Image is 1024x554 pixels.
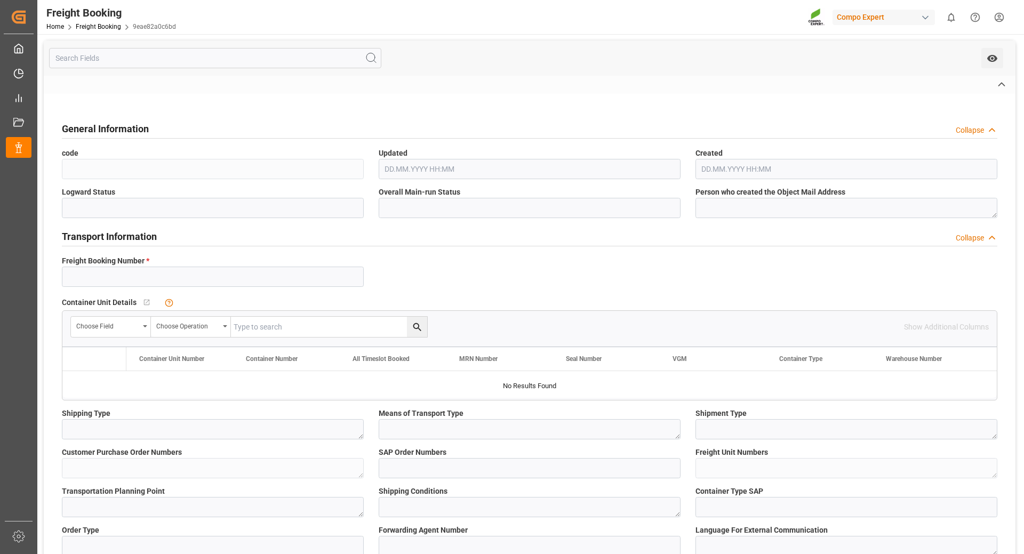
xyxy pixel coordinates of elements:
[981,48,1003,68] button: open menu
[379,187,460,198] span: Overall Main-run Status
[673,355,687,363] span: VGM
[695,159,997,179] input: DD.MM.YYYY HH:MM
[379,486,447,497] span: Shipping Conditions
[956,125,984,136] div: Collapse
[833,10,935,25] div: Compo Expert
[151,317,231,337] button: open menu
[379,148,407,159] span: Updated
[353,355,410,363] span: All Timeslot Booked
[379,447,446,458] span: SAP Order Numbers
[62,447,182,458] span: Customer Purchase Order Numbers
[76,23,121,30] a: Freight Booking
[379,408,463,419] span: Means of Transport Type
[695,525,828,536] span: Language For External Communication
[779,355,822,363] span: Container Type
[62,229,157,244] h2: Transport Information
[46,23,64,30] a: Home
[963,5,987,29] button: Help Center
[46,5,176,21] div: Freight Booking
[71,317,151,337] button: open menu
[62,486,165,497] span: Transportation Planning Point
[62,255,149,267] span: Freight Booking Number
[379,525,468,536] span: Forwarding Agent Number
[62,148,78,159] span: code
[62,122,149,136] h2: General Information
[808,8,825,27] img: Screenshot%202023-09-29%20at%2010.02.21.png_1712312052.png
[62,297,137,308] span: Container Unit Details
[62,525,99,536] span: Order Type
[407,317,427,337] button: search button
[231,317,427,337] input: Type to search
[695,148,723,159] span: Created
[62,408,110,419] span: Shipping Type
[156,319,219,331] div: Choose Operation
[246,355,298,363] span: Container Number
[939,5,963,29] button: show 0 new notifications
[459,355,498,363] span: MRN Number
[695,187,845,198] span: Person who created the Object Mail Address
[139,355,204,363] span: Container Unit Number
[886,355,942,363] span: Warehouse Number
[49,48,381,68] input: Search Fields
[62,187,115,198] span: Logward Status
[695,408,747,419] span: Shipment Type
[956,232,984,244] div: Collapse
[695,486,763,497] span: Container Type SAP
[566,355,602,363] span: Seal Number
[76,319,139,331] div: Choose field
[695,447,768,458] span: Freight Unit Numbers
[833,7,939,27] button: Compo Expert
[379,159,681,179] input: DD.MM.YYYY HH:MM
